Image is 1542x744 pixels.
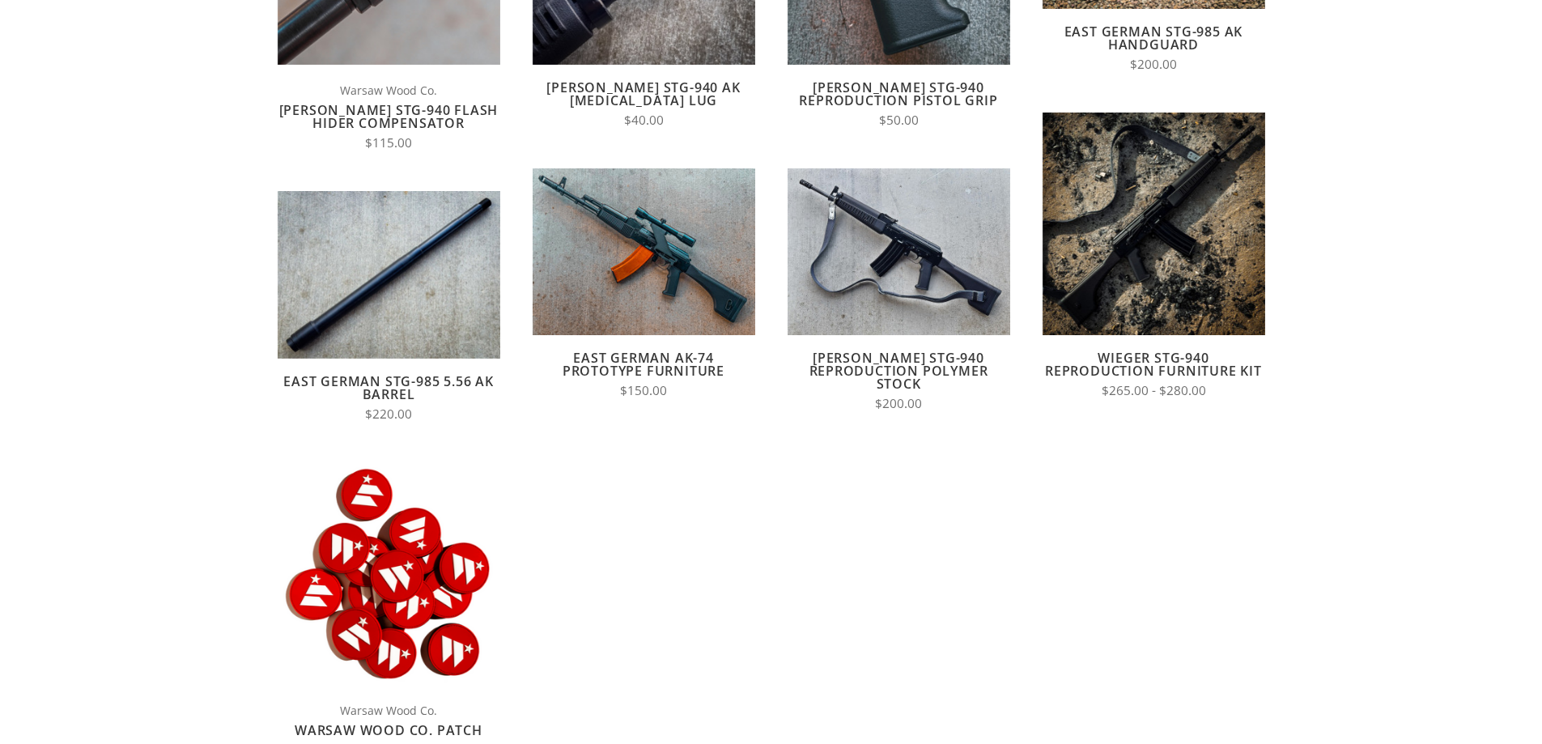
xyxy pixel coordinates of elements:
[546,79,740,109] a: [PERSON_NAME] STG-940 AK [MEDICAL_DATA] Lug
[1064,23,1243,53] a: East German STG-985 AK Handguard
[1130,56,1177,73] span: $200.00
[278,81,500,100] span: Warsaw Wood Co.
[365,134,412,151] span: $115.00
[533,168,755,335] img: East German AK-74 Prototype Furniture
[624,112,664,129] span: $40.00
[1102,382,1206,399] span: $265.00 - $280.00
[295,721,482,739] a: Warsaw Wood Co. Patch
[809,349,988,393] a: [PERSON_NAME] STG-940 Reproduction Polymer Stock
[875,395,922,412] span: $200.00
[283,372,494,403] a: East German STG-985 5.56 AK Barrel
[365,406,412,423] span: $220.00
[278,701,500,720] span: Warsaw Wood Co.
[563,349,724,380] a: East German AK-74 Prototype Furniture
[279,101,499,132] a: [PERSON_NAME] STG-940 Flash Hider Compensator
[799,79,997,109] a: [PERSON_NAME] STG-940 Reproduction Pistol Grip
[1043,113,1265,335] img: Wieger STG-940 Reproduction Furniture Kit
[788,168,1010,335] img: Wieger STG-940 Reproduction Polymer Stock
[879,112,919,129] span: $50.00
[278,191,500,358] img: East German STG-985 5.56 AK Barrel
[620,382,667,399] span: $150.00
[1045,349,1262,380] a: Wieger STG-940 Reproduction Furniture Kit
[278,462,500,685] img: Warsaw Wood Co. Patch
